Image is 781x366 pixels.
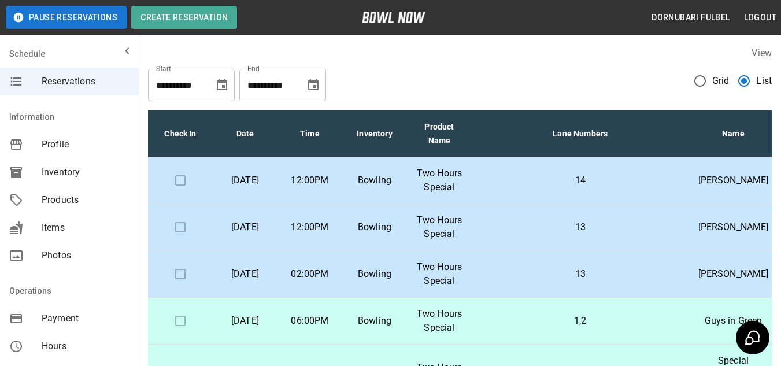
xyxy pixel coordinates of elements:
[351,314,398,328] p: Bowling
[689,110,778,157] th: Name
[481,267,680,281] p: 13
[42,165,129,179] span: Inventory
[416,307,462,335] p: Two Hours Special
[222,267,268,281] p: [DATE]
[472,110,689,157] th: Lane Numbers
[698,267,769,281] p: [PERSON_NAME]
[6,6,127,29] button: Pause Reservations
[287,220,333,234] p: 12:00PM
[342,110,407,157] th: Inventory
[698,314,769,328] p: Guys in Green
[42,75,129,88] span: Reservations
[416,213,462,241] p: Two Hours Special
[351,267,398,281] p: Bowling
[277,110,342,157] th: Time
[287,314,333,328] p: 06:00PM
[756,74,772,88] span: List
[698,220,769,234] p: [PERSON_NAME]
[416,260,462,288] p: Two Hours Special
[351,220,398,234] p: Bowling
[42,339,129,353] span: Hours
[481,173,680,187] p: 14
[42,312,129,326] span: Payment
[42,193,129,207] span: Products
[416,167,462,194] p: Two Hours Special
[42,138,129,151] span: Profile
[42,249,129,263] span: Photos
[302,73,325,97] button: Choose date, selected date is Oct 9, 2025
[407,110,472,157] th: Product Name
[222,220,268,234] p: [DATE]
[213,110,277,157] th: Date
[351,173,398,187] p: Bowling
[698,173,769,187] p: [PERSON_NAME]
[287,173,333,187] p: 12:00PM
[481,314,680,328] p: 1,2
[131,6,237,29] button: Create Reservation
[210,73,234,97] button: Choose date, selected date is Sep 9, 2025
[42,221,129,235] span: Items
[222,173,268,187] p: [DATE]
[752,47,772,58] label: View
[647,7,734,28] button: Dornubari Fulbel
[739,7,781,28] button: Logout
[222,314,268,328] p: [DATE]
[481,220,680,234] p: 13
[148,110,213,157] th: Check In
[362,12,425,23] img: logo
[287,267,333,281] p: 02:00PM
[712,74,730,88] span: Grid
